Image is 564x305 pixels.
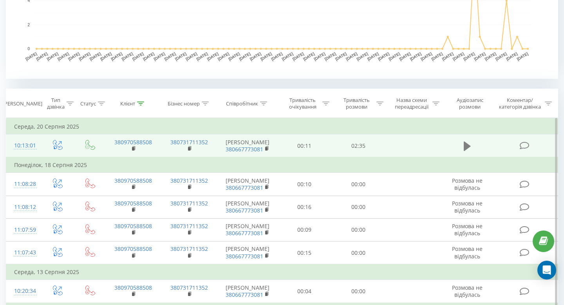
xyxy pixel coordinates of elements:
[495,51,508,61] text: [DATE]
[14,283,33,299] div: 10:20:34
[89,51,102,61] text: [DATE]
[114,222,152,230] a: 380970588508
[452,51,465,61] text: [DATE]
[226,145,263,153] a: 380667773081
[226,229,263,237] a: 380667773081
[409,51,422,61] text: [DATE]
[331,241,385,265] td: 00:00
[452,245,483,260] span: Розмова не відбулась
[278,173,332,196] td: 00:10
[14,138,33,153] div: 10:13:01
[331,134,385,158] td: 02:35
[452,222,483,237] span: Розмова не відбулась
[334,51,347,61] text: [DATE]
[226,252,263,260] a: 380667773081
[226,207,263,214] a: 380667773081
[6,157,558,173] td: Понеділок, 18 Серпня 2025
[114,245,152,252] a: 380970588508
[331,218,385,241] td: 00:00
[448,97,491,110] div: Аудіозапис розмови
[217,196,278,218] td: [PERSON_NAME]
[392,97,430,110] div: Назва схеми переадресації
[249,51,262,61] text: [DATE]
[278,241,332,265] td: 00:15
[170,177,208,184] a: 380731711352
[497,97,543,110] div: Коментар/категорія дзвінка
[170,284,208,291] a: 380731711352
[14,222,33,238] div: 11:07:59
[27,23,30,27] text: 2
[313,51,326,61] text: [DATE]
[452,200,483,214] span: Розмова не відбулась
[14,245,33,260] div: 11:07:43
[278,196,332,218] td: 00:16
[121,51,134,61] text: [DATE]
[281,51,294,61] text: [DATE]
[114,138,152,146] a: 380970588508
[78,51,91,61] text: [DATE]
[270,51,283,61] text: [DATE]
[99,51,112,61] text: [DATE]
[170,245,208,252] a: 380731711352
[331,280,385,303] td: 00:00
[292,51,305,61] text: [DATE]
[338,97,374,110] div: Тривалість розмови
[228,51,240,61] text: [DATE]
[174,51,187,61] text: [DATE]
[452,177,483,191] span: Розмова не відбулась
[226,184,263,191] a: 380667773081
[278,280,332,303] td: 00:04
[331,173,385,196] td: 00:00
[441,51,454,61] text: [DATE]
[217,173,278,196] td: [PERSON_NAME]
[217,280,278,303] td: [PERSON_NAME]
[3,100,42,107] div: [PERSON_NAME]
[278,218,332,241] td: 00:09
[6,264,558,280] td: Середа, 13 Серпня 2025
[114,177,152,184] a: 380970588508
[47,97,65,110] div: Тип дзвінка
[170,138,208,146] a: 380731711352
[217,241,278,265] td: [PERSON_NAME]
[399,51,412,61] text: [DATE]
[226,100,258,107] div: Співробітник
[285,97,321,110] div: Тривалість очікування
[36,51,49,61] text: [DATE]
[114,200,152,207] a: 380970588508
[25,51,38,61] text: [DATE]
[331,196,385,218] td: 00:00
[484,51,497,61] text: [DATE]
[516,51,529,61] text: [DATE]
[356,51,369,61] text: [DATE]
[505,51,518,61] text: [DATE]
[67,51,80,61] text: [DATE]
[239,51,251,61] text: [DATE]
[206,51,219,61] text: [DATE]
[217,51,230,61] text: [DATE]
[217,134,278,158] td: [PERSON_NAME]
[46,51,59,61] text: [DATE]
[260,51,273,61] text: [DATE]
[142,51,155,61] text: [DATE]
[345,51,358,61] text: [DATE]
[474,51,486,61] text: [DATE]
[14,200,33,215] div: 11:08:12
[132,51,145,61] text: [DATE]
[153,51,166,61] text: [DATE]
[463,51,475,61] text: [DATE]
[324,51,337,61] text: [DATE]
[170,200,208,207] a: 380731711352
[278,134,332,158] td: 00:11
[164,51,177,61] text: [DATE]
[431,51,444,61] text: [DATE]
[302,51,315,61] text: [DATE]
[80,100,96,107] div: Статус
[226,291,263,298] a: 380667773081
[114,284,152,291] a: 380970588508
[452,284,483,298] span: Розмова не відбулась
[537,261,556,280] div: Open Intercom Messenger
[170,222,208,230] a: 380731711352
[217,218,278,241] td: [PERSON_NAME]
[57,51,70,61] text: [DATE]
[27,47,30,51] text: 0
